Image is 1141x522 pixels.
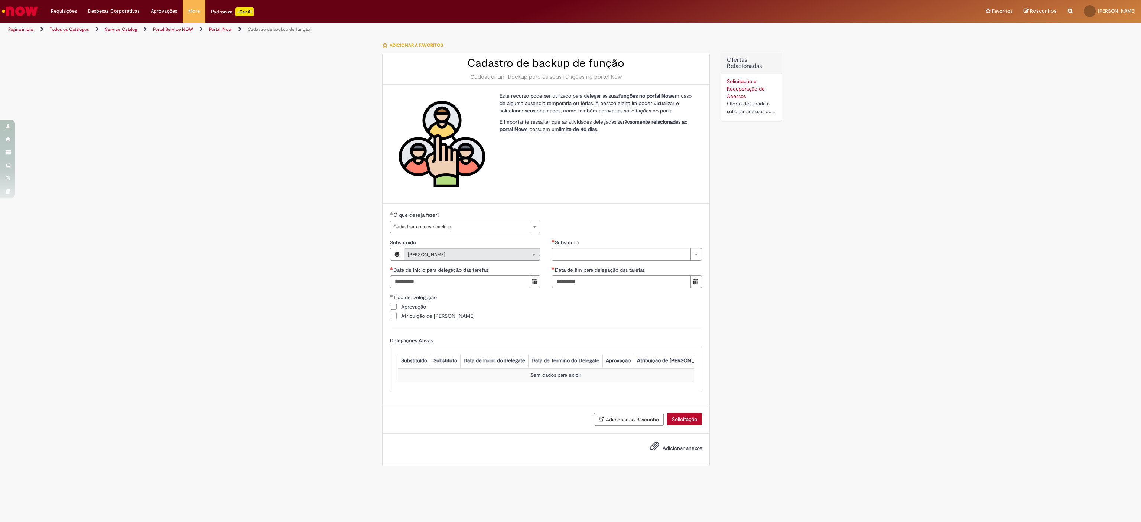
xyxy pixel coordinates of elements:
[390,337,434,344] label: Somente leitura - Delegações Ativas
[727,100,776,115] div: Oferta destinada a solicitar acessos ao ServiceNow: Atender chamados, aprovar solicitações, visua...
[555,239,580,246] span: Substituto
[721,53,782,121] div: Ofertas Relacionadas
[88,7,140,15] span: Despesas Corporativas
[401,312,475,320] span: Atribuição de [PERSON_NAME]
[397,99,487,189] img: Cadastro de backup de função
[390,73,702,81] div: Cadastrar um backup para as suas funções no portal Now
[235,7,254,16] p: +GenAi
[393,221,525,233] span: Cadastrar um novo backup
[393,212,441,218] span: O que deseja fazer?
[555,267,646,273] span: Somente leitura - Data de fim para delegação das tarefas
[6,23,755,36] ul: Trilhas de página
[393,267,490,273] span: Somente leitura - Data de Inicio para delegação das tarefas
[648,439,661,456] button: Adicionar anexos
[500,118,687,133] strong: somente relacionadas ao portal Now
[727,57,776,70] h2: Ofertas Relacionadas
[151,7,177,15] span: Aprovações
[51,7,77,15] span: Requisições
[390,294,393,297] span: Obrigatório Preenchido
[390,212,393,215] span: Obrigatório Preenchido
[1030,7,1057,14] span: Rascunhos
[390,42,443,48] span: Adicionar a Favoritos
[430,354,460,368] th: Substituto
[992,7,1012,15] span: Favoritos
[398,354,430,368] th: Substituído
[211,7,254,16] div: Padroniza
[690,275,702,288] button: Mostrar calendário para Data de fim para delegação das tarefas
[401,303,426,310] span: Aprovação
[398,368,713,382] td: Sem dados para exibir
[393,294,438,301] span: Tipo de Delegação
[390,239,417,246] span: Somente leitura - Substituído, Renan Teixeira Filho
[727,78,765,99] a: Solicitação e Recuperação de Acessos
[404,248,540,260] a: [PERSON_NAME]Limpar campo Substituído
[594,413,664,426] button: Adicionar ao Rascunho
[50,26,89,32] a: Todos os Catálogos
[390,57,702,69] h2: Cadastro de backup de função
[1024,8,1057,15] a: Rascunhos
[663,445,702,451] span: Adicionar anexos
[552,275,691,288] input: Data de fim para delegação das tarefas
[552,239,555,242] span: Necessários
[460,354,528,368] th: Data de Inicio do Delegate
[1,4,39,19] img: ServiceNow
[8,26,34,32] a: Página inicial
[390,248,404,260] button: Substituído, Visualizar este registro Renan Teixeira Filho
[528,354,602,368] th: Data de Término do Delegate
[634,354,713,368] th: Atribuição de [PERSON_NAME]
[209,26,232,32] a: Portal .Now
[559,126,597,133] strong: limite de 40 dias
[500,92,696,114] p: Este recurso pode ser utilizado para delegar as suas em caso de alguma ausência temporária ou fér...
[667,413,702,425] button: Solicitação
[153,26,193,32] a: Portal Service NOW
[552,248,702,261] a: Limpar campo Substituto
[500,118,696,133] p: É importante ressaltar que as atividades delegadas serão e possuem um .
[619,92,672,99] strong: funções no portal Now
[390,267,393,270] span: Necessários
[602,354,634,368] th: Aprovação
[390,275,529,288] input: Data de Inicio para delegação das tarefas
[1098,8,1135,14] span: [PERSON_NAME]
[552,267,555,270] span: Necessários
[408,249,521,261] span: [PERSON_NAME]
[382,37,447,53] button: Adicionar a Favoritos
[529,275,540,288] button: Mostrar calendário para Data de Inicio para delegação das tarefas
[188,7,200,15] span: More
[248,26,310,32] a: Cadastro de backup de função
[105,26,137,32] a: Service Catalog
